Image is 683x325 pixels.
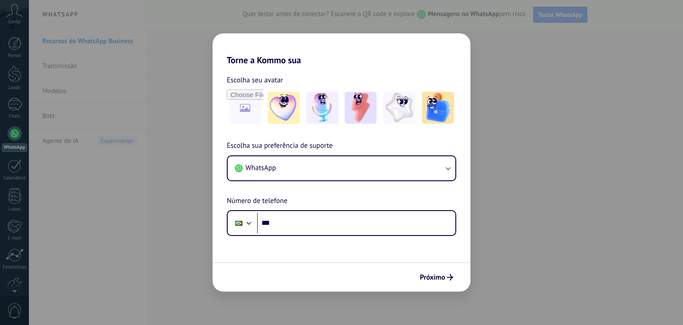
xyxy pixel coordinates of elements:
[306,92,338,124] img: -2.jpeg
[420,274,445,280] span: Próximo
[227,74,283,86] span: Escolha seu avatar
[422,92,454,124] img: -5.jpeg
[230,214,247,232] div: Brazil: + 55
[227,140,333,152] span: Escolha sua preferência de suporte
[228,156,455,180] button: WhatsApp
[213,33,470,65] h2: Torne a Kommo sua
[416,270,457,285] button: Próximo
[345,92,377,124] img: -3.jpeg
[268,92,300,124] img: -1.jpeg
[383,92,415,124] img: -4.jpeg
[227,195,287,207] span: Número de telefone
[245,163,276,172] span: WhatsApp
